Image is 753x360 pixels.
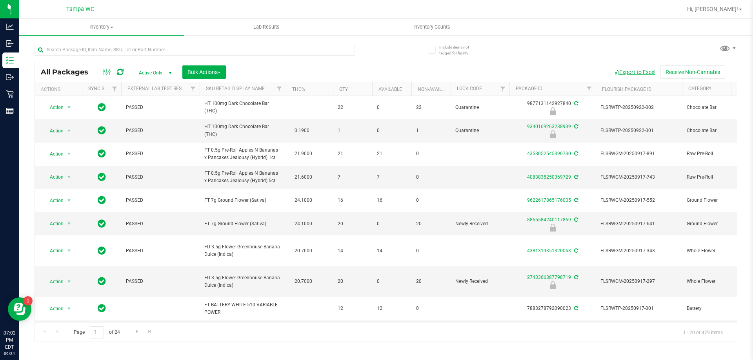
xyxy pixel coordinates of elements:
[291,195,316,206] span: 24.1000
[687,220,746,228] span: Ground Flower
[687,247,746,255] span: Whole Flower
[41,68,96,76] span: All Packages
[377,104,407,111] span: 0
[204,274,281,289] span: FD 3.5g Flower Greenhouse Banana Dulce (Indica)
[126,104,195,111] span: PASSED
[527,197,571,203] a: 9622617865176005
[126,150,195,157] span: PASSED
[126,220,195,228] span: PASSED
[43,245,64,256] span: Action
[291,148,316,159] span: 21.9000
[687,127,746,134] span: Chocolate Bar
[43,148,64,159] span: Action
[508,130,597,138] div: Quarantine
[677,326,729,338] span: 1 - 20 of 479 items
[338,220,367,228] span: 20
[416,197,446,204] span: 0
[98,172,106,183] span: In Sync
[687,305,746,312] span: Battery
[43,102,64,113] span: Action
[64,195,74,206] span: select
[187,82,200,96] a: Filter
[377,197,407,204] span: 16
[98,303,106,314] span: In Sync
[508,224,597,232] div: Newly Received
[573,275,578,280] span: Sync from Compliance System
[687,197,746,204] span: Ground Flower
[35,44,355,56] input: Search Package ID, Item Name, SKU, Lot or Part Number...
[349,19,514,35] a: Inventory Counts
[64,218,74,229] span: select
[204,170,281,185] span: FT 0.5g Pre-Roll Apples N Bananas x Pancakes Jealousy (Hybrid) 5ct
[377,150,407,157] span: 21
[416,104,446,111] span: 22
[43,218,64,229] span: Action
[687,104,746,111] span: Chocolate Bar
[64,102,74,113] span: select
[64,148,74,159] span: select
[126,247,195,255] span: PASSED
[19,19,184,35] a: Inventory
[527,248,571,253] a: 4381319351320063
[527,275,571,280] a: 2743366387798719
[687,174,746,181] span: Raw Pre-Roll
[416,278,446,285] span: 20
[508,107,597,115] div: Quarantine
[573,197,578,203] span: Sync from Compliance System
[338,247,367,255] span: 14
[600,104,677,111] span: FLSRWTP-20250922-002
[64,276,74,287] span: select
[6,23,14,31] inline-svg: Analytics
[291,218,316,230] span: 24.1000
[455,104,505,111] span: Quarantine
[43,195,64,206] span: Action
[206,86,265,91] a: Sku Retail Display Name
[660,65,725,79] button: Receive Non-Cannabis
[377,305,407,312] span: 12
[687,6,738,12] span: Hi, [PERSON_NAME]!
[64,172,74,183] span: select
[184,19,349,35] a: Lab Results
[527,124,571,129] a: 9340169263238939
[377,174,407,181] span: 7
[291,245,316,257] span: 20.7000
[204,243,281,258] span: FD 3.5g Flower Greenhouse Banana Dulce (Indica)
[418,87,453,92] a: Non-Available
[204,100,281,115] span: HT 100mg Dark Chocolate Bar (THC)
[4,329,15,351] p: 07:02 PM EDT
[416,174,446,181] span: 0
[23,296,33,306] iframe: Resource center unread badge
[204,301,281,316] span: FT BATTERY WHITE 510 VARIABLE POWER
[403,24,461,31] span: Inventory Counts
[378,87,402,92] a: Available
[339,87,348,92] a: Qty
[98,125,106,136] span: In Sync
[583,82,596,96] a: Filter
[508,100,597,115] div: 9877131142927840
[573,151,578,156] span: Sync from Compliance System
[204,220,281,228] span: FT 7g Ground Flower (Sativa)
[126,174,195,181] span: PASSED
[455,278,505,285] span: Newly Received
[600,247,677,255] span: FLSRWGM-20250917-343
[67,326,126,338] span: Page of 24
[573,124,578,129] span: Sync from Compliance System
[338,104,367,111] span: 22
[377,127,407,134] span: 0
[43,172,64,183] span: Action
[6,56,14,64] inline-svg: Inventory
[6,40,14,47] inline-svg: Inbound
[508,281,597,289] div: Newly Received
[338,174,367,181] span: 7
[98,195,106,206] span: In Sync
[687,150,746,157] span: Raw Pre-Roll
[90,326,104,338] input: 1
[573,248,578,253] span: Sync from Compliance System
[98,218,106,229] span: In Sync
[439,44,478,56] span: Include items not tagged for facility
[64,303,74,314] span: select
[66,6,94,13] span: Tampa WC
[608,65,660,79] button: Export to Excel
[573,306,578,311] span: Sync from Compliance System
[127,86,189,91] a: External Lab Test Result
